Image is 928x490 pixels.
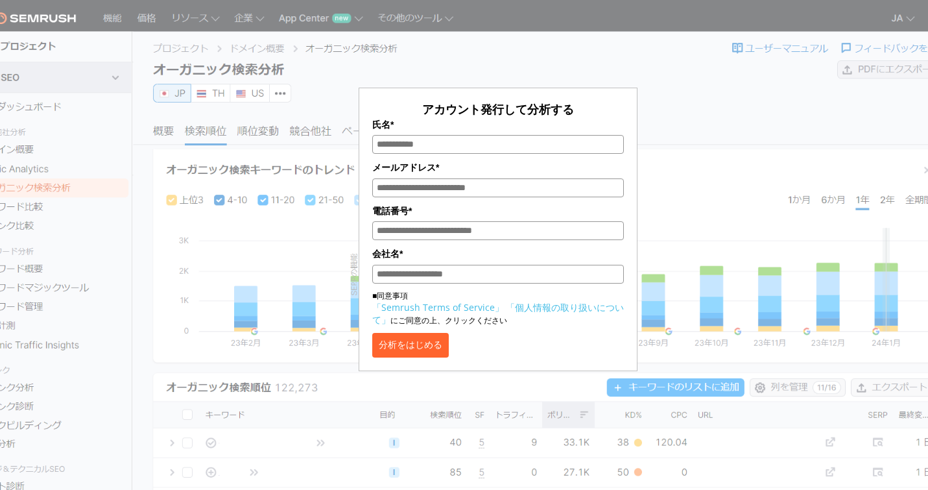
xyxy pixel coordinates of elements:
[372,204,624,218] label: 電話番号*
[372,301,504,313] a: 「Semrush Terms of Service」
[422,101,574,117] span: アカウント発行して分析する
[372,333,449,358] button: 分析をはじめる
[372,290,624,326] p: ■同意事項 にご同意の上、クリックください
[372,160,624,175] label: メールアドレス*
[372,301,624,326] a: 「個人情報の取り扱いについて」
